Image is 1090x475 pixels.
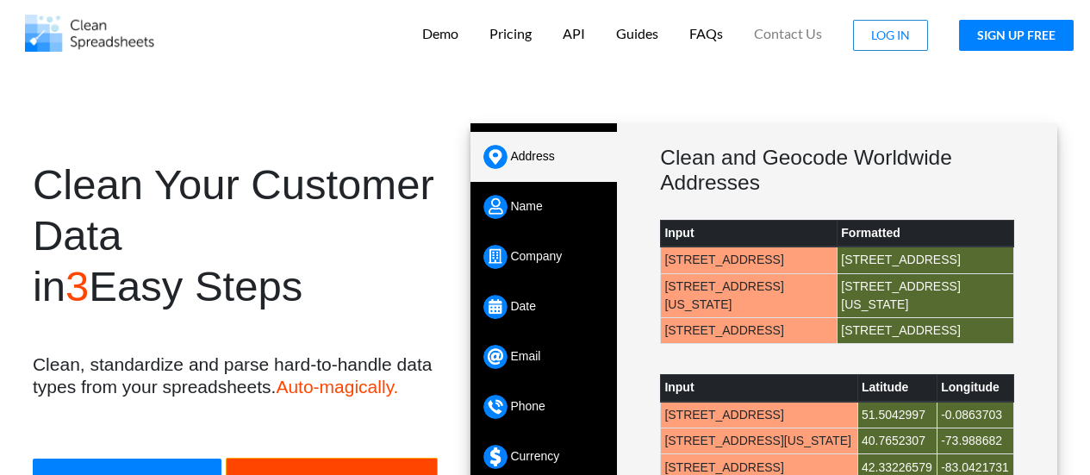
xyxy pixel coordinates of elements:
[65,263,89,309] span: 3
[857,402,937,428] td: 51.5042997
[838,317,1014,343] td: [STREET_ADDRESS]
[483,195,508,219] img: Name.png
[276,377,398,397] span: Auto-magically.
[661,402,858,428] td: [STREET_ADDRESS]
[483,245,508,269] img: Company.png
[660,145,1014,196] h3: Clean and Geocode Worldwide Addresses
[510,199,542,213] span: Name
[661,247,838,273] td: [STREET_ADDRESS]
[661,428,858,454] td: [STREET_ADDRESS][US_STATE]
[838,247,1014,273] td: [STREET_ADDRESS]
[959,20,1074,51] button: SIGN UP FREE
[838,273,1014,317] td: [STREET_ADDRESS][US_STATE]
[510,249,562,263] span: Company
[661,317,838,343] td: [STREET_ADDRESS]
[937,402,1013,428] td: -0.0863703
[857,428,937,454] td: 40.7652307
[483,445,508,469] img: Currency.png
[510,349,540,363] span: Email
[489,25,532,43] p: Pricing
[510,299,536,313] span: Date
[937,428,1013,454] td: -73.988682
[838,220,1014,247] th: Formatted
[483,395,508,419] img: Phone.png
[510,399,545,413] span: Phone
[33,159,445,311] h1: Clean Your Customer Data in Easy Steps
[422,25,458,43] p: Demo
[661,375,858,402] th: Input
[661,220,838,247] th: Input
[563,25,585,43] p: API
[25,15,154,52] img: Logo.png
[616,25,658,43] p: Guides
[857,375,937,402] th: Latitude
[937,375,1013,402] th: Longitude
[483,345,508,369] img: Email.png
[33,353,445,397] h4: Clean, standardize and parse hard-to-handle data types from your spreadsheets.
[483,295,508,319] img: Date.png
[853,20,928,51] button: LOG IN
[754,27,822,41] span: Contact Us
[661,273,838,317] td: [STREET_ADDRESS][US_STATE]
[510,149,554,163] span: Address
[483,145,508,169] img: Address.png
[510,449,559,463] span: Currency
[689,25,723,43] p: FAQs
[871,28,910,42] span: LOG IN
